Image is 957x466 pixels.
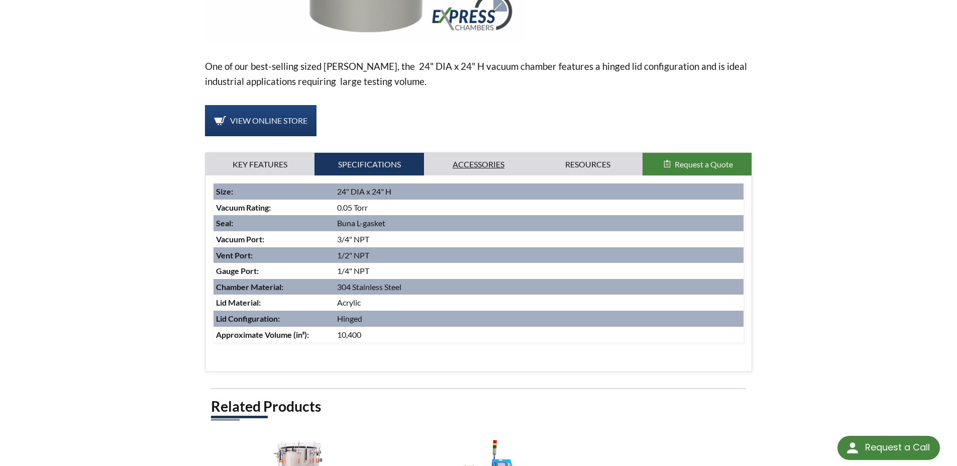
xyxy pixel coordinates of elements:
strong: Vacuum Rating [216,203,269,212]
td: : [214,295,335,311]
td: : [214,200,335,216]
h2: Related Products [211,397,747,416]
strong: Approximate Volume (in³) [216,330,307,339]
p: One of our best-selling sized [PERSON_NAME], the 24" DIA x 24" H vacuum chamber features a hinged... [205,59,753,89]
td: : [214,327,335,343]
img: round button [844,440,861,456]
td: : [214,183,335,200]
a: Resources [533,153,643,176]
strong: Lid Material [216,298,259,307]
td: 1/2" NPT [335,247,743,263]
td: 0.05 Torr [335,200,743,216]
td: Hinged [335,311,743,327]
span: Request a Quote [675,159,733,169]
div: Request a Call [837,436,940,460]
td: : [214,263,335,279]
strong: Lid Configuration [216,314,278,323]
a: Specifications [314,153,424,176]
td: : [214,311,335,327]
span: View Online Store [230,116,307,125]
td: 3/4" NPT [335,231,743,247]
td: 10,400 [335,327,743,343]
td: 304 Stainless Steel [335,279,743,295]
td: Acrylic [335,295,743,311]
strong: Chamber Material [216,282,281,292]
a: View Online Store [205,105,316,136]
strong: Seal [216,218,231,228]
strong: Vent Port [216,250,251,260]
button: Request a Quote [643,153,752,176]
strong: Size [216,187,231,196]
a: Key Features [205,153,315,176]
td: 24" DIA x 24" H [335,183,743,200]
a: Accessories [424,153,534,176]
td: : [214,215,335,231]
td: 1/4" NPT [335,263,743,279]
td: : [214,279,335,295]
strong: Vacuum Port: [216,234,264,244]
td: : [214,247,335,263]
div: Request a Call [865,436,930,459]
strong: Gauge Port [216,266,257,275]
td: Buna L-gasket [335,215,743,231]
